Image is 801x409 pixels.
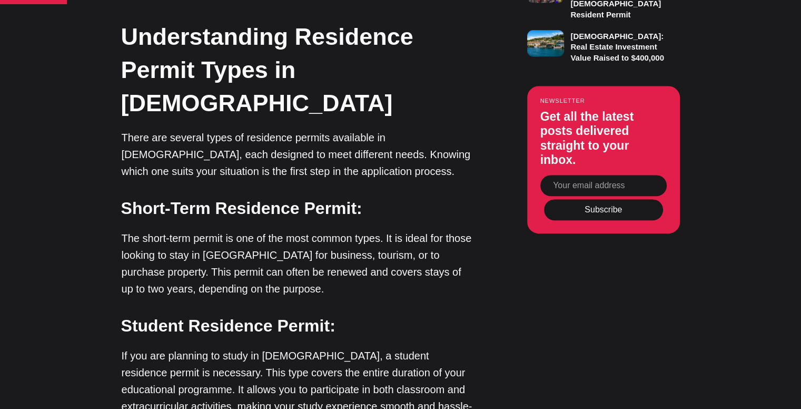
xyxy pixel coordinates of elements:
[122,129,474,180] p: There are several types of residence permits available in [DEMOGRAPHIC_DATA], each designed to me...
[121,316,335,335] strong: Student Residence Permit:
[540,98,667,104] small: Newsletter
[544,199,663,220] button: Subscribe
[121,199,362,218] strong: Short-Term Residence Permit:
[121,23,413,116] strong: Understanding Residence Permit Types in [DEMOGRAPHIC_DATA]
[540,175,667,196] input: Your email address
[540,110,667,168] h3: Get all the latest posts delivered straight to your inbox.
[122,230,474,297] p: The short-term permit is one of the most common types. It is ideal for those looking to stay in [...
[570,32,664,62] h3: [DEMOGRAPHIC_DATA]: Real Estate Investment Value Raised to $400,000
[527,26,680,63] a: [DEMOGRAPHIC_DATA]: Real Estate Investment Value Raised to $400,000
